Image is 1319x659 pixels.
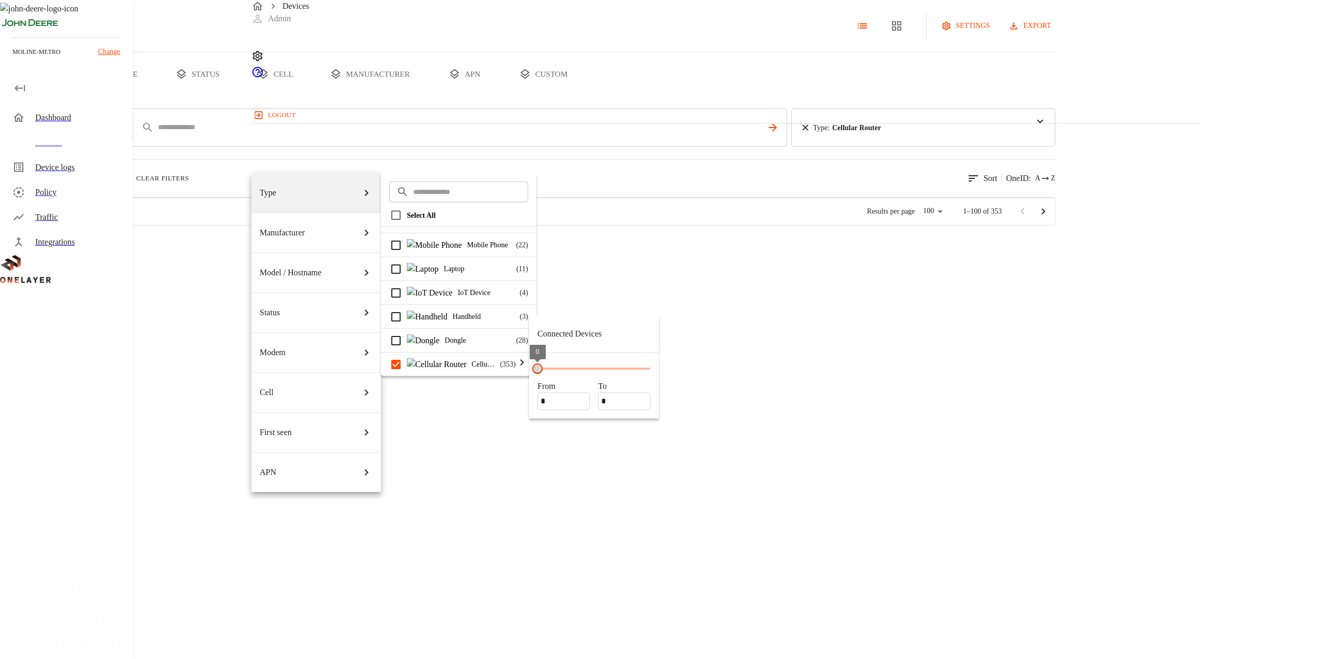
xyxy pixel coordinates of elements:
[516,263,528,274] p: ( 11 )
[260,386,274,399] p: Cell
[500,359,516,370] p: ( 353 )
[445,335,511,346] p: Dongle
[260,466,276,479] p: APN
[251,173,381,492] ul: add filter
[598,380,650,392] p: To
[407,239,462,251] img: Mobile Phone
[407,287,452,299] img: IoT Device
[407,263,438,275] img: Laptop
[407,210,528,221] p: Select All
[516,335,528,346] p: ( 28 )
[536,348,540,356] span: 0
[260,227,305,239] p: Manufacturer
[472,359,495,370] p: Cellular Router
[467,240,510,250] p: Mobile Phone
[520,287,528,298] p: ( 4 )
[458,287,515,298] p: IoT Device
[260,267,321,279] p: Model / Hostname
[537,328,602,340] p: Connected Devices
[260,346,286,359] p: Modem
[452,311,514,322] p: Handheld
[260,187,276,199] p: Type
[260,426,292,439] p: First seen
[520,311,528,322] p: ( 3 )
[407,358,466,371] img: Cellular Router
[407,334,439,347] img: Dongle
[516,240,528,250] p: ( 22 )
[444,263,511,274] p: Laptop
[407,311,447,323] img: Handheld
[260,306,280,319] p: Status
[537,380,590,392] p: From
